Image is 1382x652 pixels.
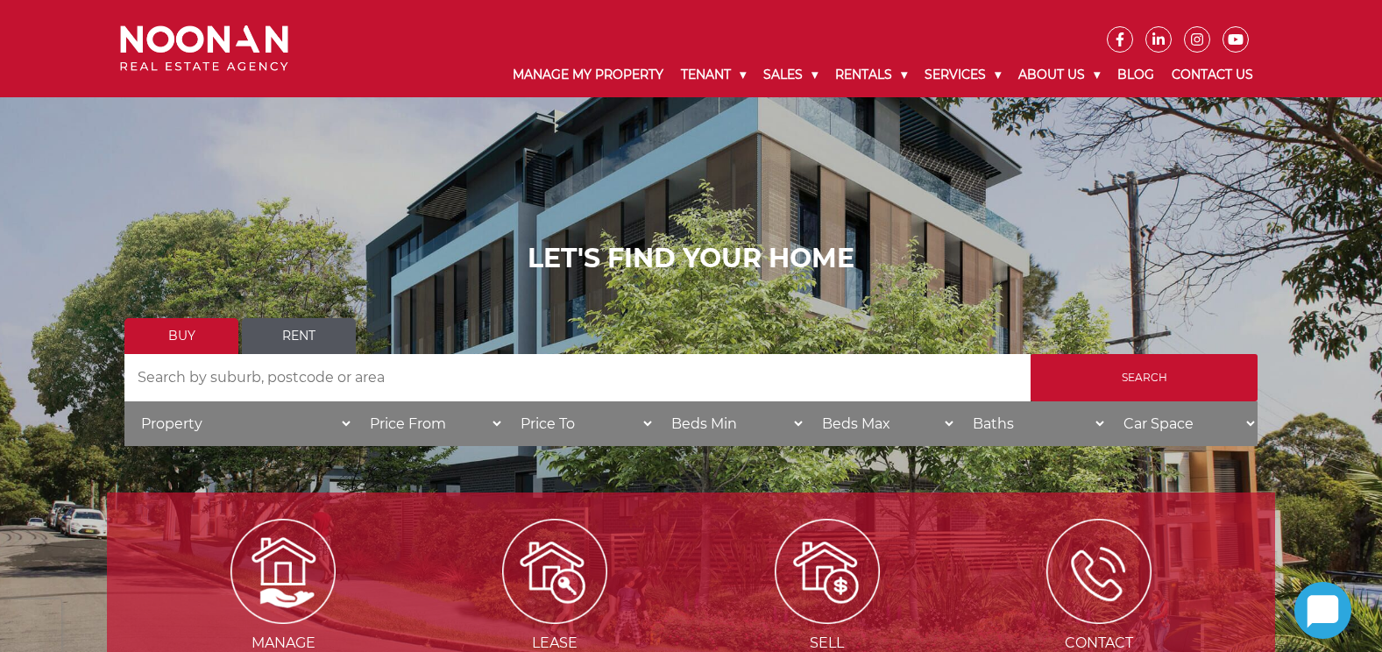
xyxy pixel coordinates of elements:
[124,318,238,354] a: Buy
[1046,519,1152,624] img: ICONS
[1031,354,1258,401] input: Search
[1010,53,1109,97] a: About Us
[120,25,288,72] img: Noonan Real Estate Agency
[775,519,880,624] img: Sell my property
[826,53,916,97] a: Rentals
[755,53,826,97] a: Sales
[1163,53,1262,97] a: Contact Us
[504,53,672,97] a: Manage My Property
[124,243,1258,274] h1: LET'S FIND YOUR HOME
[672,53,755,97] a: Tenant
[124,354,1031,401] input: Search by suburb, postcode or area
[916,53,1010,97] a: Services
[1109,53,1163,97] a: Blog
[230,519,336,624] img: Manage my Property
[242,318,356,354] a: Rent
[502,519,607,624] img: Lease my property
